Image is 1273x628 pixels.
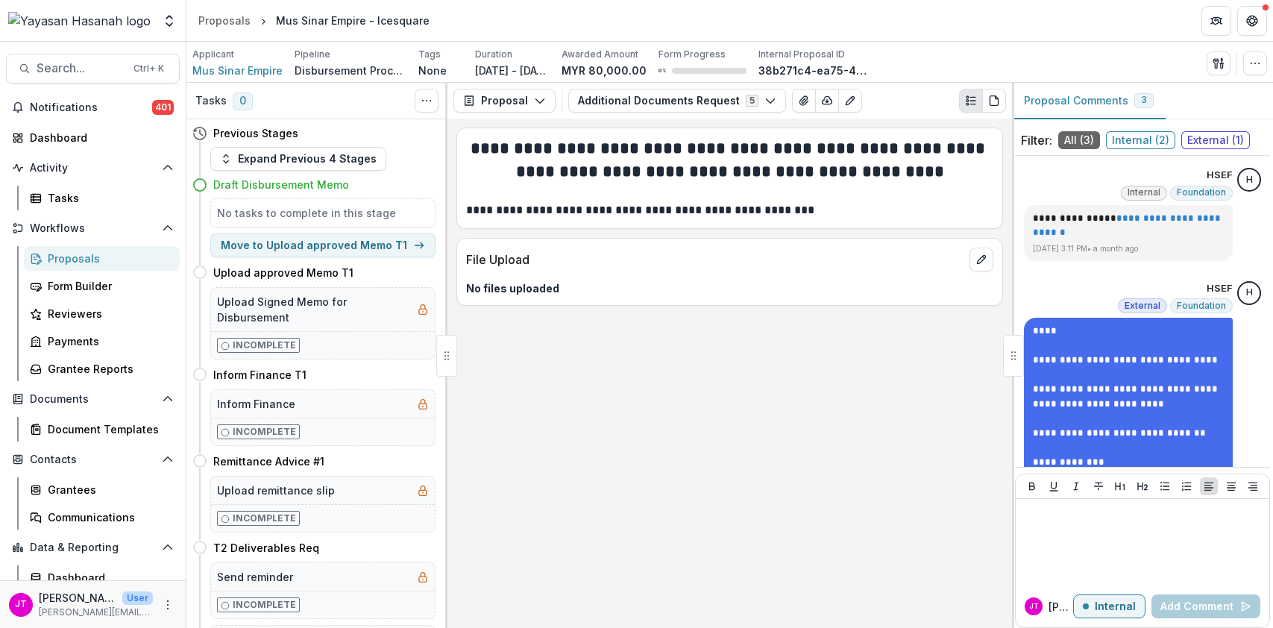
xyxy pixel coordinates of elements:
[233,512,296,525] p: Incomplete
[159,6,180,36] button: Open entity switcher
[217,569,293,585] h5: Send reminder
[1111,477,1129,495] button: Heading 1
[1200,477,1218,495] button: Align Left
[213,540,319,556] h4: T2 Deliverables Req
[233,339,296,352] p: Incomplete
[1151,594,1260,618] button: Add Comment
[6,125,180,150] a: Dashboard
[24,565,180,590] a: Dashboard
[415,89,439,113] button: Toggle View Cancelled Tasks
[792,89,816,113] button: View Attached Files
[1058,131,1100,149] span: All ( 3 )
[1141,95,1147,105] span: 3
[24,246,180,271] a: Proposals
[1125,301,1160,311] span: External
[30,101,152,114] span: Notifications
[758,48,845,61] p: Internal Proposal ID
[213,177,349,192] h4: Draft Disbursement Memo
[6,95,180,119] button: Notifications401
[213,125,298,141] h4: Previous Stages
[1033,243,1224,254] p: [DATE] 3:11 PM • a month ago
[1049,599,1073,615] p: [PERSON_NAME]
[1181,131,1250,149] span: External ( 1 )
[213,453,324,469] h4: Remittance Advice #1
[217,294,411,325] h5: Upload Signed Memo for Disbursement
[418,48,441,61] p: Tags
[6,387,180,411] button: Open Documents
[233,598,296,612] p: Incomplete
[453,89,556,113] button: Proposal
[48,190,168,206] div: Tasks
[475,48,512,61] p: Duration
[217,483,335,498] h5: Upload remittance slip
[30,453,156,466] span: Contacts
[838,89,862,113] button: Edit as form
[24,186,180,210] a: Tasks
[295,63,406,78] p: Disbursement Process
[568,89,786,113] button: Additional Documents Request5
[758,63,870,78] p: 38b271c4-ea75-4924-867b-b854384c4c01
[1134,477,1151,495] button: Heading 2
[1090,477,1107,495] button: Strike
[48,251,168,266] div: Proposals
[1177,301,1226,311] span: Foundation
[969,248,993,271] button: edit
[24,477,180,502] a: Grantees
[192,10,436,31] nav: breadcrumb
[48,333,168,349] div: Payments
[24,301,180,326] a: Reviewers
[30,393,156,406] span: Documents
[1106,131,1175,149] span: Internal ( 2 )
[466,280,993,296] p: No files uploaded
[562,63,647,78] p: MYR 80,000.00
[562,48,638,61] p: Awarded Amount
[198,13,251,28] div: Proposals
[24,417,180,442] a: Document Templates
[658,66,666,76] p: 0 %
[213,367,307,383] h4: Inform Finance T1
[48,361,168,377] div: Grantee Reports
[1128,187,1160,198] span: Internal
[131,60,167,77] div: Ctrl + K
[122,591,153,605] p: User
[6,54,180,84] button: Search...
[217,396,295,412] h5: Inform Finance
[48,570,168,585] div: Dashboard
[48,509,168,525] div: Communications
[37,61,125,75] span: Search...
[192,48,234,61] p: Applicant
[982,89,1006,113] button: PDF view
[475,63,550,78] p: [DATE] - [DATE]
[466,251,964,269] p: File Upload
[30,541,156,554] span: Data & Reporting
[15,600,27,609] div: Josselyn Tan
[1201,6,1231,36] button: Partners
[1029,603,1039,610] div: Josselyn Tan
[1067,477,1085,495] button: Italicize
[48,306,168,321] div: Reviewers
[1222,477,1240,495] button: Align Center
[1156,477,1174,495] button: Bullet List
[6,536,180,559] button: Open Data & Reporting
[6,156,180,180] button: Open Activity
[48,278,168,294] div: Form Builder
[1237,6,1267,36] button: Get Help
[1246,175,1253,185] div: HSEF
[1246,288,1253,298] div: HSEF
[6,448,180,471] button: Open Contacts
[233,425,296,439] p: Incomplete
[30,130,168,145] div: Dashboard
[159,596,177,614] button: More
[192,63,283,78] span: Mus Sinar Empire
[1178,477,1195,495] button: Ordered List
[959,89,983,113] button: Plaintext view
[39,606,153,619] p: [PERSON_NAME][EMAIL_ADDRESS][DOMAIN_NAME]
[233,92,253,110] span: 0
[152,100,174,115] span: 401
[1207,168,1233,183] p: HSEF
[192,10,257,31] a: Proposals
[1207,281,1233,296] p: HSEF
[24,274,180,298] a: Form Builder
[24,357,180,381] a: Grantee Reports
[276,13,430,28] div: Mus Sinar Empire - Icesquare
